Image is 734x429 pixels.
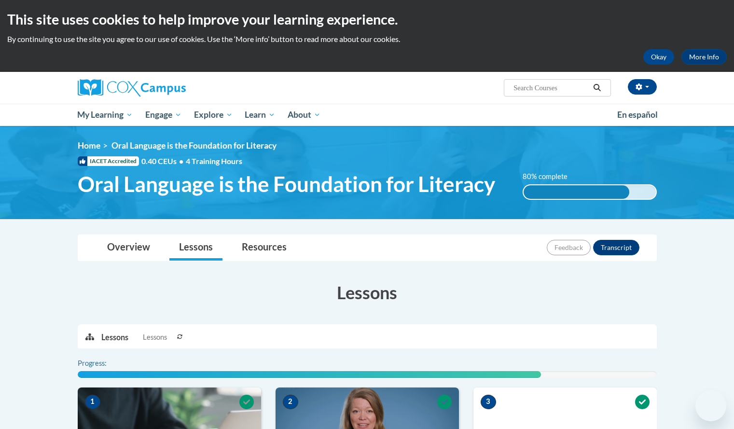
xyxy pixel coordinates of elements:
a: Cox Campus [78,79,261,97]
span: My Learning [77,109,133,121]
span: 2 [283,395,298,409]
span: About [288,109,320,121]
a: En español [611,105,664,125]
span: Engage [145,109,181,121]
a: Resources [232,235,296,261]
h3: Lessons [78,280,657,304]
span: IACET Accredited [78,156,139,166]
button: Search [590,82,604,94]
a: Learn [238,104,281,126]
span: Oral Language is the Foundation for Literacy [111,140,277,151]
span: 3 [481,395,496,409]
span: Oral Language is the Foundation for Literacy [78,171,495,197]
p: By continuing to use the site you agree to our use of cookies. Use the ‘More info’ button to read... [7,34,727,44]
a: My Learning [71,104,139,126]
a: Home [78,140,100,151]
p: Lessons [101,332,128,343]
span: Explore [194,109,233,121]
span: 4 Training Hours [186,156,242,166]
a: More Info [681,49,727,65]
div: Main menu [63,104,671,126]
span: 0.40 CEUs [141,156,186,166]
h2: This site uses cookies to help improve your learning experience. [7,10,727,29]
button: Transcript [593,240,639,255]
div: 80% complete [524,185,629,199]
button: Account Settings [628,79,657,95]
button: Feedback [547,240,591,255]
a: About [281,104,327,126]
span: 1 [85,395,100,409]
span: Lessons [143,332,167,343]
button: Okay [643,49,674,65]
label: Progress: [78,358,133,369]
a: Explore [188,104,239,126]
a: Overview [97,235,160,261]
span: Learn [245,109,275,121]
img: Cox Campus [78,79,186,97]
input: Search Courses [512,82,590,94]
label: 80% complete [523,171,578,182]
iframe: Button to launch messaging window [695,390,726,421]
a: Engage [139,104,188,126]
span: • [179,156,183,166]
span: En español [617,110,658,120]
a: Lessons [169,235,222,261]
